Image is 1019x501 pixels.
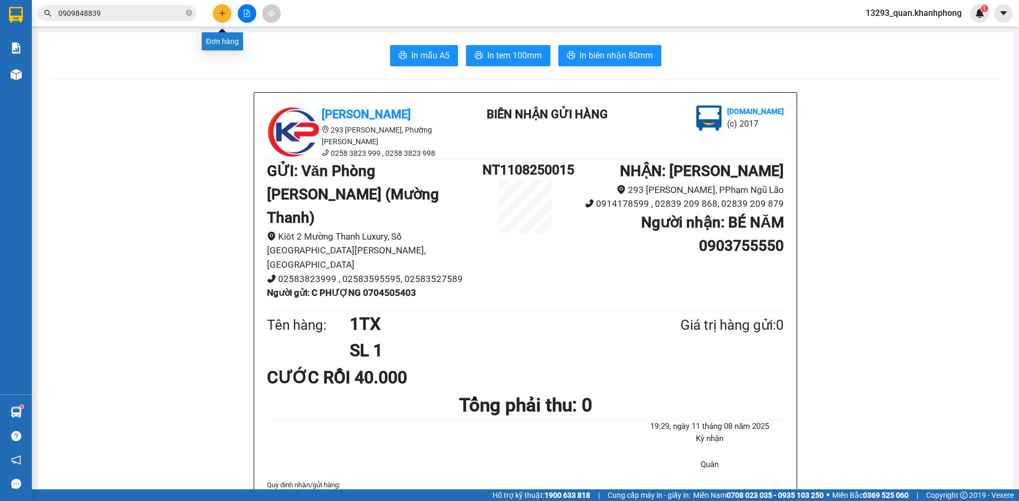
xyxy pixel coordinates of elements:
span: In tem 100mm [487,49,542,62]
button: file-add [238,4,256,23]
b: [DOMAIN_NAME] [727,107,784,116]
b: Người nhận : BÉ NĂM 0903755550 [641,214,784,254]
input: Tìm tên, số ĐT hoặc mã đơn [58,7,184,19]
span: close-circle [186,8,192,19]
span: environment [322,126,329,133]
button: plus [213,4,231,23]
sup: 1 [20,405,23,408]
span: printer [474,51,483,61]
span: 1 [982,5,986,12]
b: BIÊN NHẬN GỬI HÀNG [487,108,608,121]
li: Ký nhận [636,433,784,445]
span: message [11,479,21,489]
li: 02583823999 , 02583595595, 02583527589 [267,272,482,286]
button: printerIn mẫu A5 [390,45,458,66]
img: warehouse-icon [11,407,22,418]
img: icon-new-feature [975,8,985,18]
li: Kiôt 2 Mường Thanh Luxury, Số [GEOGRAPHIC_DATA][PERSON_NAME], [GEOGRAPHIC_DATA] [267,230,482,272]
span: | [917,489,918,501]
img: warehouse-icon [11,69,22,80]
b: NHẬN : [PERSON_NAME] [620,162,784,180]
img: solution-icon [11,42,22,54]
span: In mẫu A5 [411,49,450,62]
span: search [44,10,51,17]
span: aim [267,10,275,17]
b: [PERSON_NAME] [322,108,411,121]
strong: 0369 525 060 [863,491,909,499]
li: 0914178599 , 02839 209 868, 02839 209 879 [568,197,784,211]
div: Giá trị hàng gửi: 0 [629,314,784,336]
span: Hỗ trợ kỹ thuật: [493,489,590,501]
li: (c) 2017 [727,117,784,130]
span: printer [399,51,407,61]
h1: Tổng phải thu: 0 [267,391,784,420]
strong: 1900 633 818 [545,491,590,499]
h1: 1TX [350,311,629,337]
span: caret-down [999,8,1008,18]
button: printerIn biên nhận 80mm [558,45,661,66]
span: file-add [243,10,251,17]
img: logo-vxr [9,7,23,23]
span: plus [219,10,226,17]
li: Quân [636,459,784,471]
span: ⚪️ [826,493,830,497]
span: printer [567,51,575,61]
span: phone [322,149,329,156]
span: phone [585,199,594,208]
strong: 0708 023 035 - 0935 103 250 [727,491,824,499]
span: In biên nhận 80mm [580,49,653,62]
span: Miền Bắc [832,489,909,501]
h1: NT1108250015 [482,160,568,180]
li: 19:29, ngày 11 tháng 08 năm 2025 [636,420,784,433]
b: GỬI : Văn Phòng [PERSON_NAME] (Mường Thanh) [267,162,439,226]
span: copyright [960,491,968,499]
button: caret-down [994,4,1013,23]
span: close-circle [186,10,192,16]
span: environment [267,232,276,241]
span: 13293_quan.khanhphong [857,6,970,20]
img: logo.jpg [696,106,722,131]
img: logo.jpg [267,106,320,159]
span: phone [267,274,276,283]
span: notification [11,455,21,465]
button: aim [262,4,281,23]
button: printerIn tem 100mm [466,45,550,66]
span: Miền Nam [693,489,824,501]
span: Cung cấp máy in - giấy in: [608,489,690,501]
div: Tên hàng: [267,314,350,336]
span: | [598,489,600,501]
li: 0258 3823 999 , 0258 3823 998 [267,147,458,159]
span: environment [617,185,626,194]
span: question-circle [11,431,21,441]
div: CƯỚC RỒI 40.000 [267,364,437,391]
sup: 1 [981,5,988,12]
h1: SL 1 [350,337,629,364]
b: Người gửi : C PHƯỢNG 0704505403 [267,287,416,298]
li: 293 [PERSON_NAME], PPhạm Ngũ Lão [568,183,784,197]
li: 293 [PERSON_NAME], Phường [PERSON_NAME] [267,124,458,147]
